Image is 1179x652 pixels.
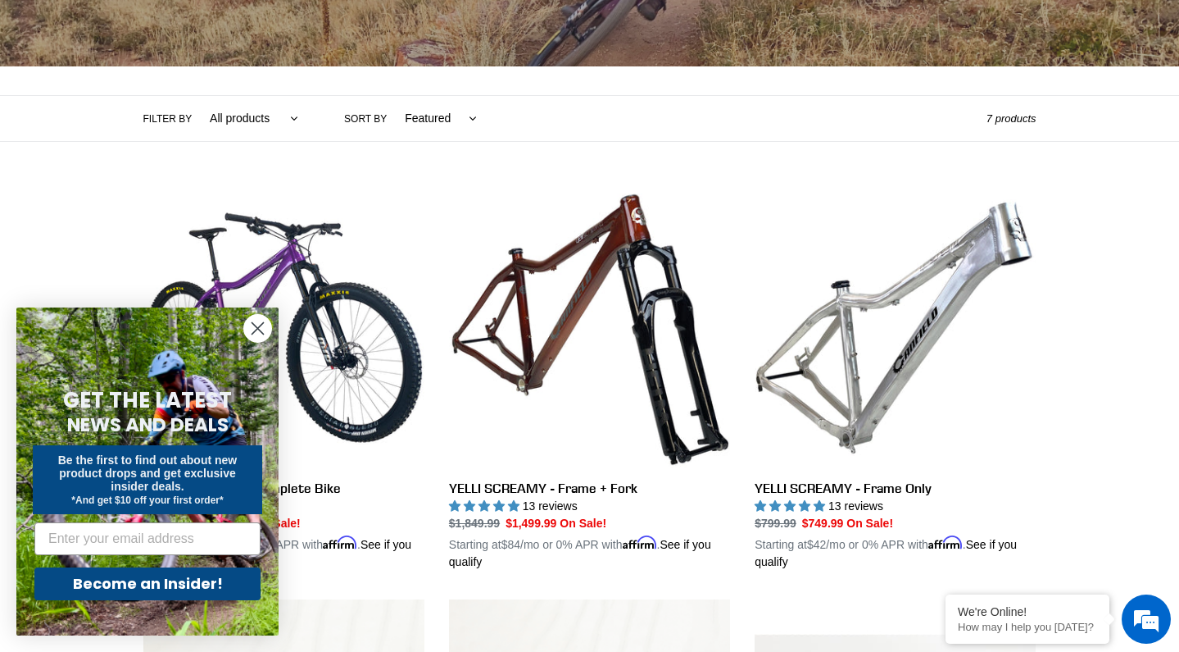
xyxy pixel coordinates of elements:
span: GET THE LATEST [63,385,232,415]
span: 7 products [986,112,1036,125]
p: How may I help you today? [958,621,1097,633]
textarea: Type your message and hit 'Enter' [8,448,312,505]
input: Enter your email address [34,522,261,555]
div: Navigation go back [18,90,43,115]
span: Be the first to find out about new product drops and get exclusive insider deals. [58,454,238,493]
div: Chat with us now [110,92,300,113]
button: Close dialog [243,314,272,343]
img: d_696896380_company_1647369064580_696896380 [52,82,93,123]
label: Filter by [143,112,193,126]
span: We're online! [95,207,226,372]
span: *And get $10 off your first order* [71,495,223,506]
button: Become an Insider! [34,568,261,600]
div: Minimize live chat window [269,8,308,48]
label: Sort by [344,112,387,126]
div: We're Online! [958,605,1097,618]
span: NEWS AND DEALS [67,412,229,438]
